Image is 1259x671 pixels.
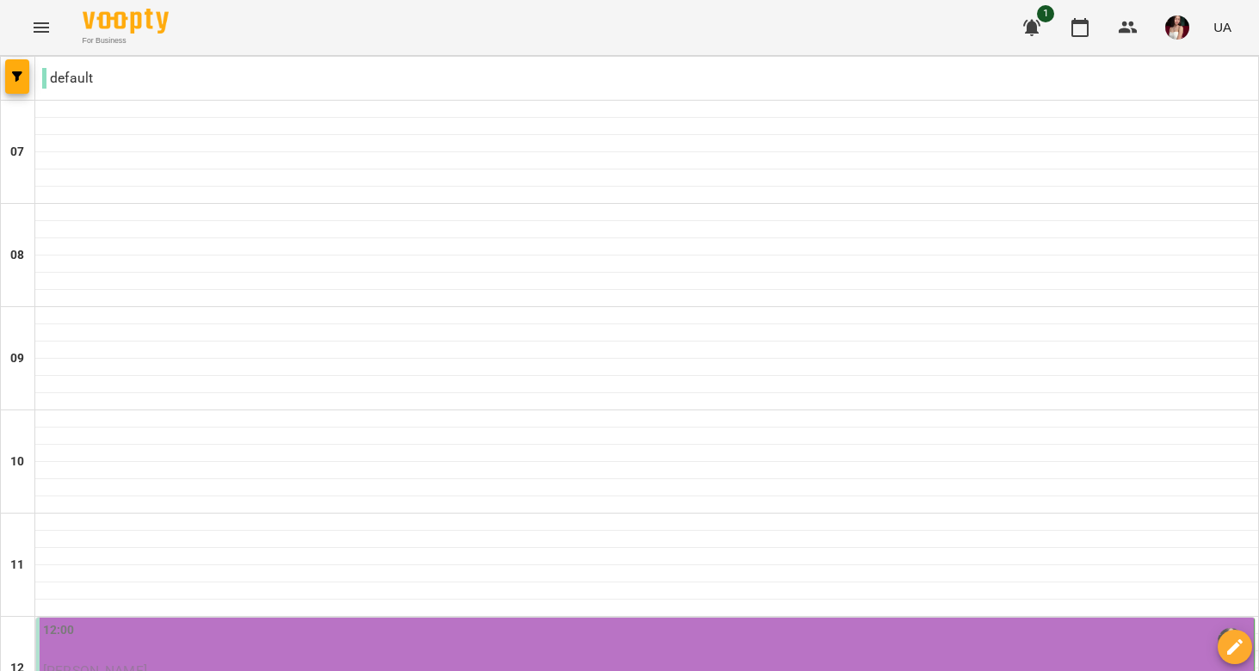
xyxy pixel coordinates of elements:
[10,143,24,162] h6: 07
[10,556,24,575] h6: 11
[1218,628,1244,654] img: Дудіна Крістіна
[43,621,75,640] label: 12:00
[10,246,24,265] h6: 08
[42,68,93,89] p: default
[83,9,169,34] img: Voopty Logo
[1207,11,1238,43] button: UA
[1165,15,1189,40] img: 59be0d6c32f31d9bcb4a2b9b97589b8b.jpg
[1213,18,1231,36] span: UA
[1037,5,1054,22] span: 1
[10,349,24,368] h6: 09
[83,35,169,46] span: For Business
[10,452,24,471] h6: 10
[21,7,62,48] button: Menu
